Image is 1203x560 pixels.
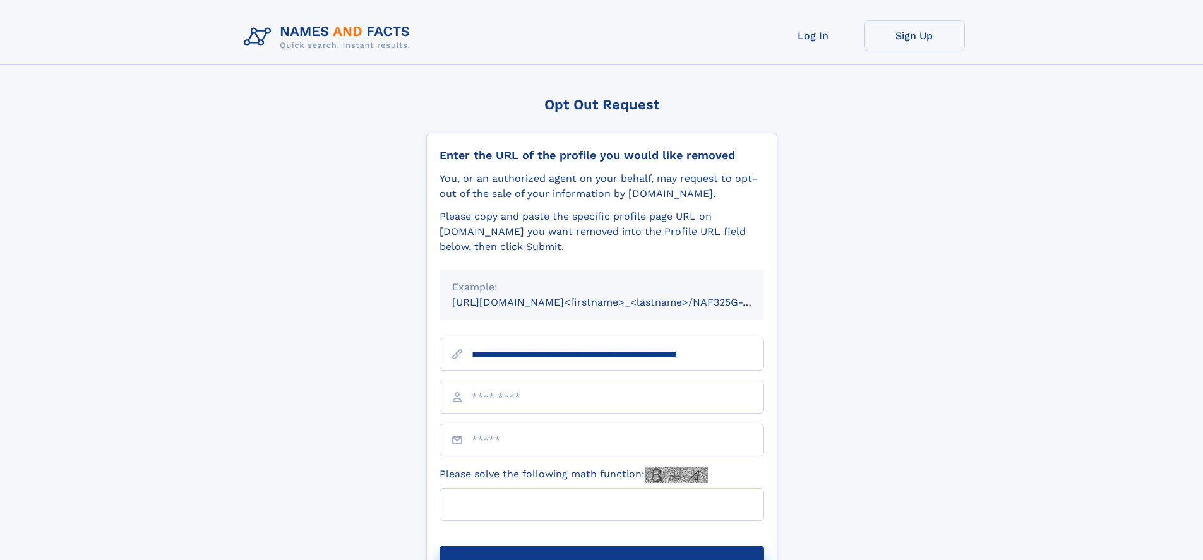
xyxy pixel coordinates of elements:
[440,209,764,254] div: Please copy and paste the specific profile page URL on [DOMAIN_NAME] you want removed into the Pr...
[452,296,788,308] small: [URL][DOMAIN_NAME]<firstname>_<lastname>/NAF325G-xxxxxxxx
[452,280,751,295] div: Example:
[239,20,421,54] img: Logo Names and Facts
[763,20,864,51] a: Log In
[864,20,965,51] a: Sign Up
[440,467,708,483] label: Please solve the following math function:
[440,148,764,162] div: Enter the URL of the profile you would like removed
[440,171,764,201] div: You, or an authorized agent on your behalf, may request to opt-out of the sale of your informatio...
[426,97,777,112] div: Opt Out Request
